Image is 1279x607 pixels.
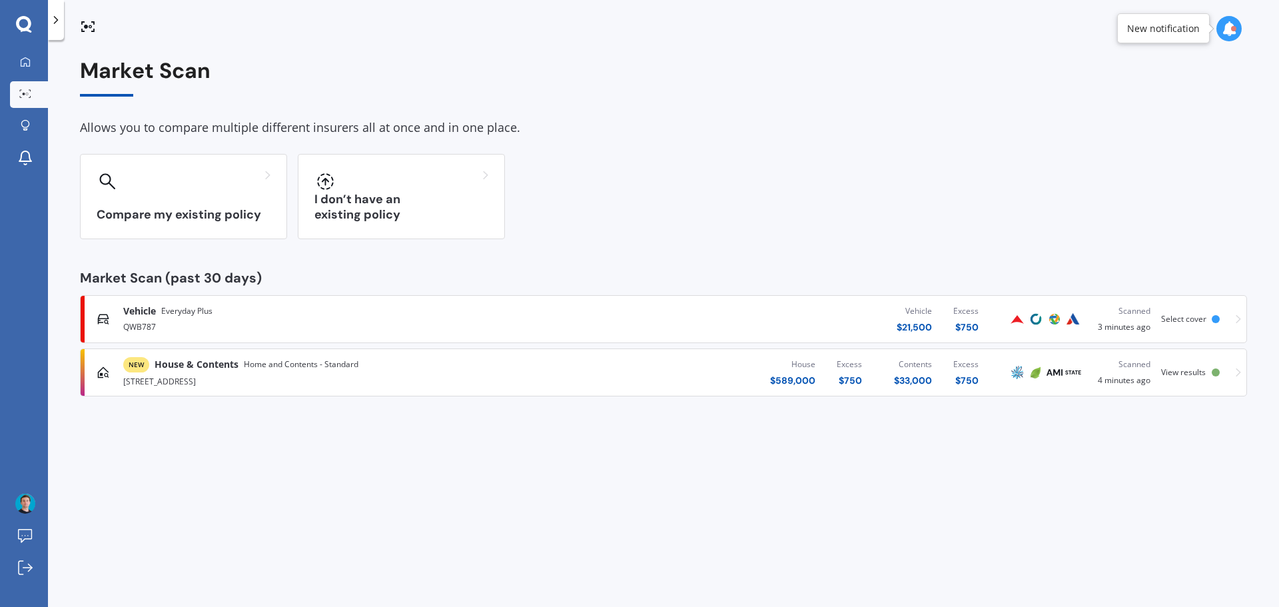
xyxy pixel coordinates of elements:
div: [STREET_ADDRESS] [123,372,543,388]
a: NEWHouse & ContentsHome and Contents - Standard[STREET_ADDRESS]House$589,000Excess$750Contents$33... [80,348,1247,396]
div: Scanned [1093,358,1150,371]
div: 3 minutes ago [1093,304,1150,334]
img: Cove [1028,311,1044,327]
div: $ 33,000 [894,374,932,387]
h3: I don’t have an existing policy [314,192,488,223]
img: AEdFTp4rkXmMVg_ZPFCGkOHmdxW6yydInqyGoPBKmJg1Ru4=s96-c [15,494,35,514]
div: New notification [1127,22,1200,35]
div: Excess [837,358,862,371]
span: Home and Contents - Standard [244,358,358,371]
div: Allows you to compare multiple different insurers all at once and in one place. [80,118,1247,138]
span: House & Contents [155,358,238,371]
img: Protecta [1047,311,1063,327]
img: State [1065,364,1081,380]
div: Excess [953,304,979,318]
img: AMI [1047,364,1063,380]
div: Vehicle [897,304,932,318]
div: $ 750 [953,320,979,334]
div: $ 21,500 [897,320,932,334]
img: AMP [1009,364,1025,380]
div: $ 750 [953,374,979,387]
h3: Compare my existing policy [97,207,270,223]
img: Provident [1009,311,1025,327]
span: Everyday Plus [161,304,213,318]
img: Initio [1028,364,1044,380]
span: Select cover [1161,313,1206,324]
span: NEW [123,357,149,372]
div: $ 589,000 [770,374,815,387]
div: Excess [953,358,979,371]
div: Scanned [1093,304,1150,318]
div: House [770,358,815,371]
div: QWB787 [123,318,543,334]
div: Market Scan [80,59,1247,97]
img: Autosure [1065,311,1081,327]
div: 4 minutes ago [1093,358,1150,387]
div: Market Scan (past 30 days) [80,271,1247,285]
span: Vehicle [123,304,156,318]
div: $ 750 [837,374,862,387]
div: Contents [894,358,932,371]
span: View results [1161,366,1206,378]
a: VehicleEveryday PlusQWB787Vehicle$21,500Excess$750ProvidentCoveProtectaAutosureScanned3 minutes a... [80,295,1247,343]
